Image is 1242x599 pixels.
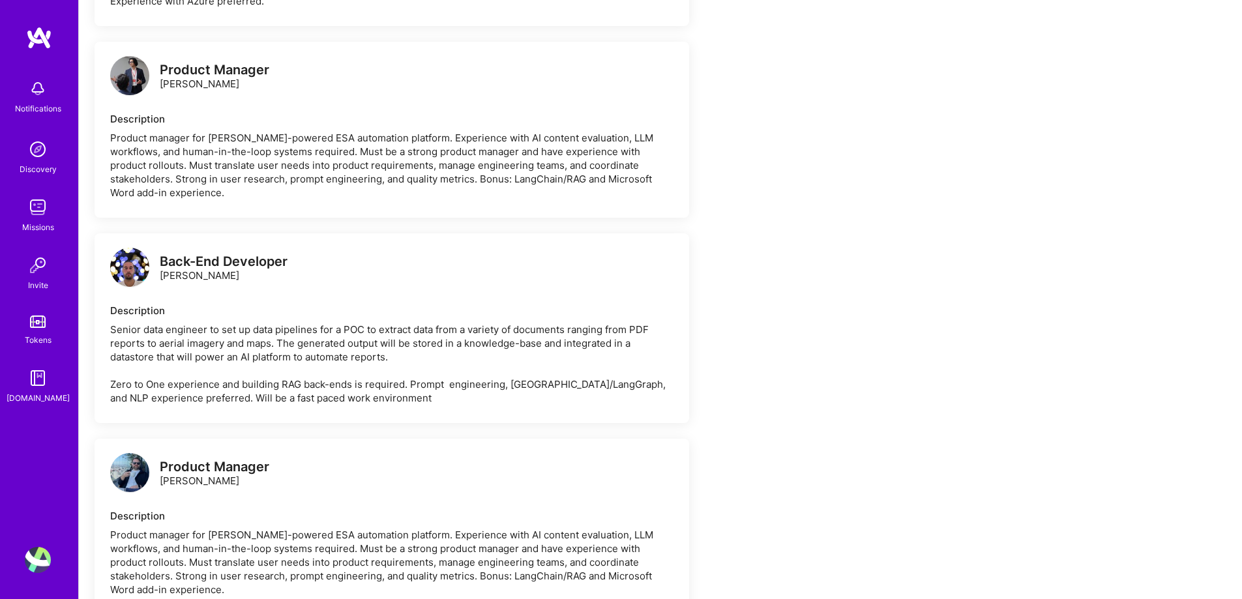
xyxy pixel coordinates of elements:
div: [PERSON_NAME] [160,63,269,91]
div: Product Manager [160,63,269,77]
img: logo [110,56,149,95]
div: Description [110,304,673,317]
div: Notifications [15,102,61,115]
div: Back-End Developer [160,255,288,269]
img: teamwork [25,194,51,220]
img: logo [110,453,149,492]
div: [PERSON_NAME] [160,460,269,488]
a: logo [110,248,149,290]
div: Tokens [25,333,52,347]
div: Senior data engineer to set up data pipelines for a POC to extract data from a variety of documen... [110,323,673,405]
img: logo [26,26,52,50]
img: discovery [25,136,51,162]
div: Missions [22,220,54,234]
div: Product manager for [PERSON_NAME]-powered ESA automation platform. Experience with AI content eva... [110,131,673,199]
img: guide book [25,365,51,391]
a: logo [110,453,149,495]
div: Invite [28,278,48,292]
div: Description [110,112,673,126]
a: logo [110,56,149,98]
div: [PERSON_NAME] [160,255,288,282]
div: Description [110,509,673,523]
img: tokens [30,315,46,328]
div: [DOMAIN_NAME] [7,391,70,405]
img: Invite [25,252,51,278]
a: User Avatar [22,547,54,573]
img: logo [110,248,149,287]
div: Product manager for [PERSON_NAME]-powered ESA automation platform. Experience with AI content eva... [110,528,673,596]
div: Discovery [20,162,57,176]
div: Product Manager [160,460,269,474]
img: User Avatar [25,547,51,573]
img: bell [25,76,51,102]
